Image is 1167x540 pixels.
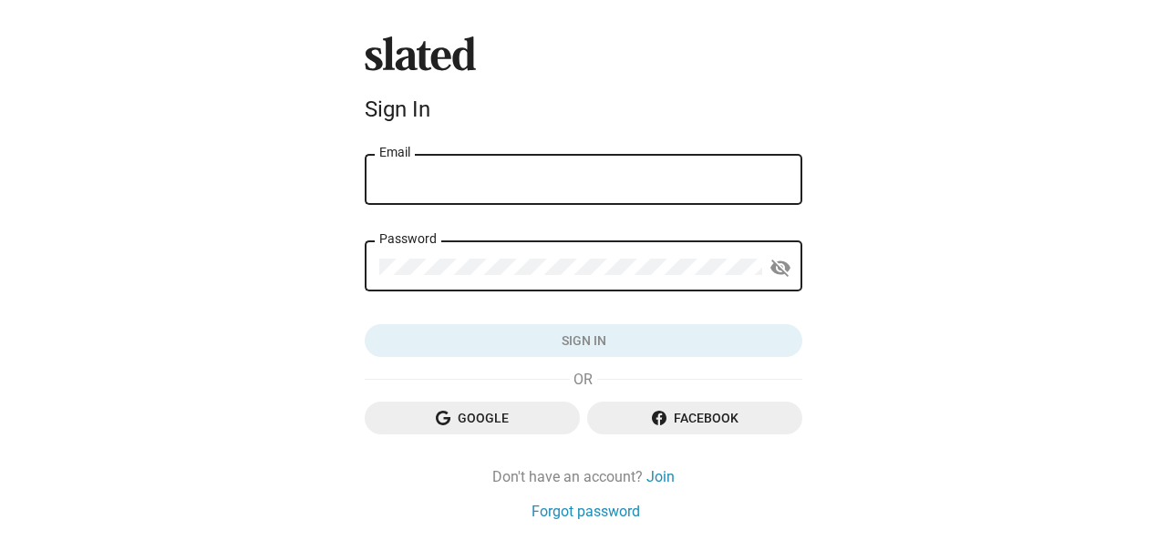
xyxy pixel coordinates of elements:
mat-icon: visibility_off [769,254,791,282]
sl-branding: Sign In [365,36,802,129]
span: Google [379,402,565,434]
div: Sign In [365,97,802,122]
button: Show password [762,250,799,286]
a: Forgot password [532,502,640,521]
button: Facebook [587,402,802,434]
div: Don't have an account? [365,467,802,486]
button: Google [365,402,580,434]
a: Join [646,467,675,486]
span: Facebook [602,402,788,434]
